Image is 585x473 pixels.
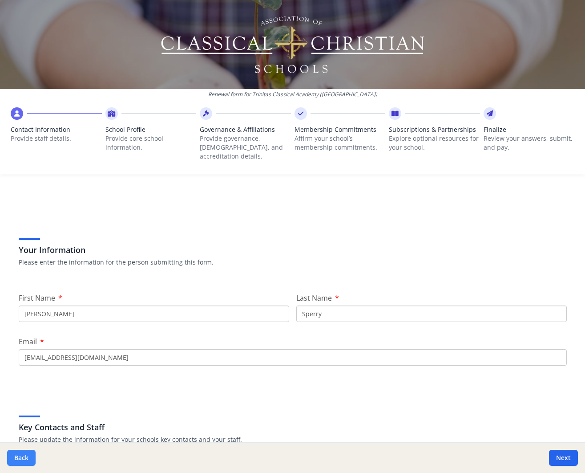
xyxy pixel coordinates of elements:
p: Please update the information for your schools key contacts and your staff. [19,435,567,444]
img: Logo [159,13,426,76]
span: Finalize [484,125,575,134]
span: Membership Commitments [295,125,386,134]
button: Back [7,450,36,466]
p: Explore optional resources for your school. [389,134,480,152]
span: Governance & Affiliations [200,125,291,134]
h3: Key Contacts and Staff [19,421,567,433]
span: Last Name [296,293,332,303]
span: Email [19,337,37,347]
span: First Name [19,293,55,303]
button: Next [549,450,578,466]
span: School Profile [105,125,197,134]
p: Provide staff details. [11,134,102,143]
p: Please enter the information for the person submitting this form. [19,258,567,267]
span: Contact Information [11,125,102,134]
p: Provide core school information. [105,134,197,152]
span: Subscriptions & Partnerships [389,125,480,134]
p: Provide governance, [DEMOGRAPHIC_DATA], and accreditation details. [200,134,291,161]
p: Affirm your school’s membership commitments. [295,134,386,152]
h3: Your Information [19,244,567,256]
p: Review your answers, submit, and pay. [484,134,575,152]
